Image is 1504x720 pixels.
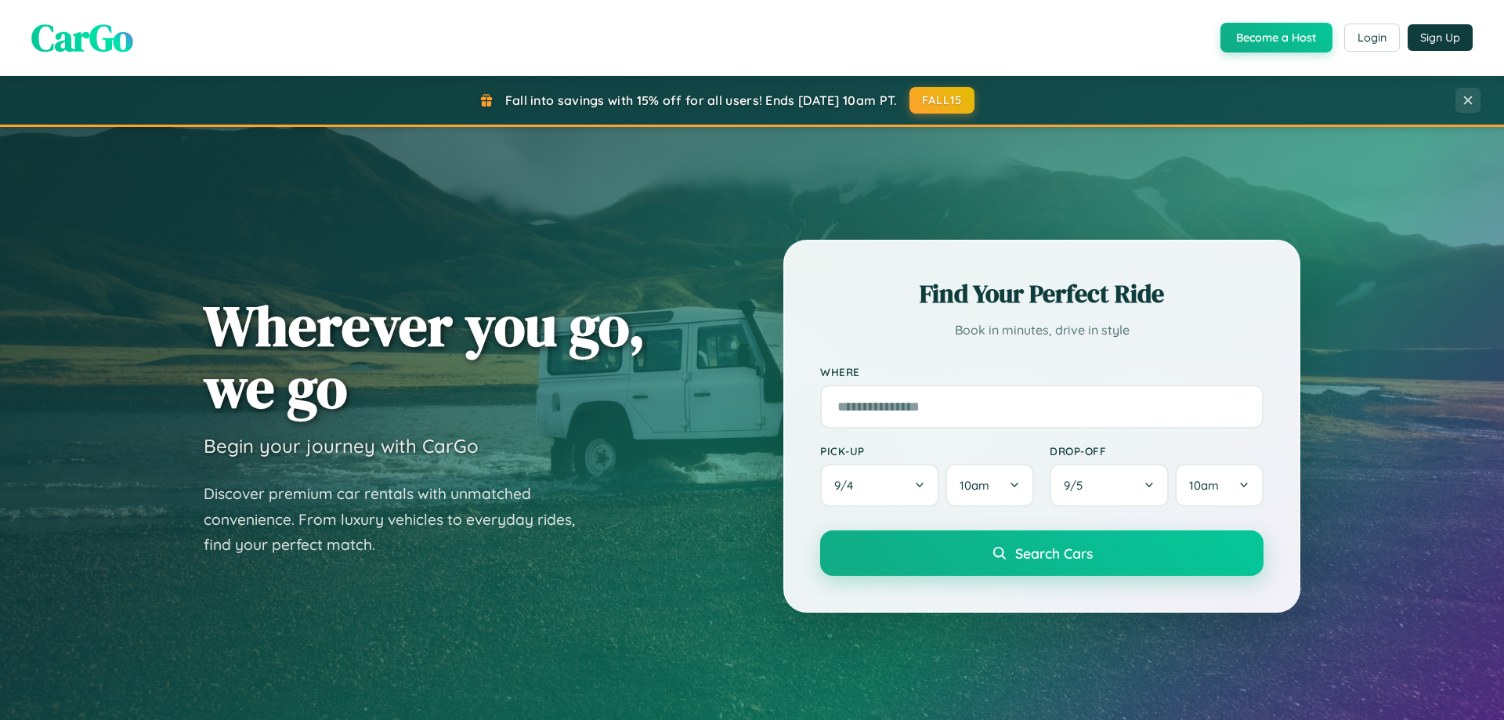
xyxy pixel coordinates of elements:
[1408,24,1473,51] button: Sign Up
[505,92,898,108] span: Fall into savings with 15% off for all users! Ends [DATE] 10am PT.
[1050,444,1264,458] label: Drop-off
[820,319,1264,342] p: Book in minutes, drive in style
[820,530,1264,576] button: Search Cars
[1015,545,1093,562] span: Search Cars
[204,295,645,418] h1: Wherever you go, we go
[909,87,975,114] button: FALL15
[820,464,939,507] button: 9/4
[820,444,1034,458] label: Pick-up
[204,434,479,458] h3: Begin your journey with CarGo
[834,478,861,493] span: 9 / 4
[945,464,1034,507] button: 10am
[1064,478,1090,493] span: 9 / 5
[960,478,989,493] span: 10am
[1189,478,1219,493] span: 10am
[31,12,133,63] span: CarGo
[204,481,595,558] p: Discover premium car rentals with unmatched convenience. From luxury vehicles to everyday rides, ...
[1220,23,1332,52] button: Become a Host
[820,277,1264,311] h2: Find Your Perfect Ride
[1050,464,1169,507] button: 9/5
[820,365,1264,378] label: Where
[1344,24,1400,52] button: Login
[1175,464,1264,507] button: 10am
